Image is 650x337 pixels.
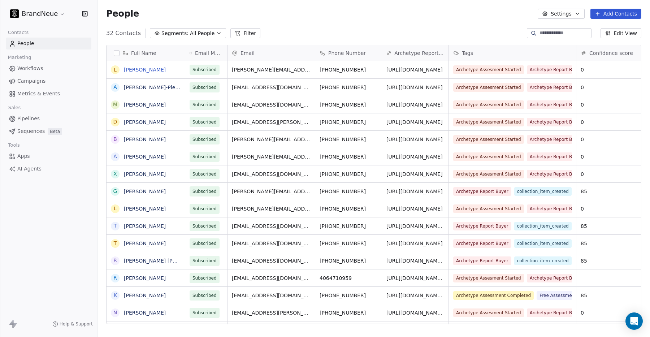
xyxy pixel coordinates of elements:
[453,170,524,178] span: Archetype Assesment Started
[5,27,32,38] span: Contacts
[527,274,585,282] span: Archetype Report Buyer
[453,152,524,161] span: Archetype Assesment Started
[22,9,58,18] span: BrandNeue
[192,275,217,282] span: Subscribed
[17,165,42,173] span: AI Agents
[6,38,91,49] a: People
[589,49,633,57] span: Confidence score
[527,152,585,161] span: Archetype Report Buyer
[113,170,117,178] div: X
[124,258,209,264] a: [PERSON_NAME] [PERSON_NAME]
[581,170,638,178] span: 0
[453,308,524,317] span: Archetype Assesment Started
[113,274,117,282] div: R
[514,222,572,230] span: collection_item_created
[320,222,377,230] span: [PHONE_NUMBER]
[453,135,524,144] span: Archetype Assesment Started
[538,9,584,19] button: Settings
[227,45,315,61] div: Email
[453,204,524,213] span: Archetype Assesment Started
[232,240,311,247] span: [EMAIL_ADDRESS][DOMAIN_NAME]
[453,274,524,282] span: Archetype Assesment Started
[386,154,443,160] a: [URL][DOMAIN_NAME]
[320,275,377,282] span: 4064710959
[192,101,217,108] span: Subscribed
[320,84,377,91] span: [PHONE_NUMBER]
[527,308,585,317] span: Archetype Report Buyer
[581,153,638,160] span: 0
[320,188,377,195] span: [PHONE_NUMBER]
[107,61,185,324] div: grid
[449,45,576,61] div: Tags
[192,84,217,91] span: Subscribed
[527,118,585,126] span: Archetype Report Buyer
[386,119,443,125] a: [URL][DOMAIN_NAME]
[581,66,638,73] span: 0
[17,152,30,160] span: Apps
[625,312,643,330] div: Open Intercom Messenger
[232,84,311,91] span: [EMAIL_ADDRESS][DOMAIN_NAME]
[514,239,572,248] span: collection_item_created
[453,100,524,109] span: Archetype Assesment Started
[527,135,585,144] span: Archetype Report Buyer
[232,205,311,212] span: [PERSON_NAME][EMAIL_ADDRESS][DOMAIN_NAME]
[113,135,117,143] div: B
[527,83,585,92] span: Archetype Report Buyer
[328,49,366,57] span: Phone Number
[6,113,91,125] a: Pipelines
[514,187,572,196] span: collection_item_created
[453,187,511,196] span: Archetype Report Buyer
[192,136,217,143] span: Subscribed
[6,163,91,175] a: AI Agents
[527,100,585,109] span: Archetype Report Buyer
[192,66,217,73] span: Subscribed
[386,137,443,142] a: [URL][DOMAIN_NAME]
[195,49,223,57] span: Email Marketing Consent
[320,205,377,212] span: [PHONE_NUMBER]
[581,188,638,195] span: 85
[124,102,166,108] a: [PERSON_NAME]
[232,101,311,108] span: [EMAIL_ADDRESS][DOMAIN_NAME]
[192,240,217,247] span: Subscribed
[192,170,217,178] span: Subscribed
[320,118,377,126] span: [PHONE_NUMBER]
[113,153,117,160] div: A
[386,223,485,229] a: [URL][DOMAIN_NAME][PERSON_NAME]
[232,153,311,160] span: [PERSON_NAME][EMAIL_ADDRESS][DOMAIN_NAME]
[320,101,377,108] span: [PHONE_NUMBER]
[192,309,217,316] span: Subscribed
[232,292,311,299] span: [EMAIL_ADDRESS][DOMAIN_NAME]
[6,88,91,100] a: Metrics & Events
[230,28,260,38] button: Filter
[514,256,572,265] span: collection_item_created
[315,45,382,61] div: Phone Number
[17,128,45,135] span: Sequences
[386,102,443,108] a: [URL][DOMAIN_NAME]
[386,258,485,264] a: [URL][DOMAIN_NAME][PERSON_NAME]
[386,241,443,246] a: [URL][DOMAIN_NAME]
[232,275,311,282] span: [EMAIL_ADDRESS][DOMAIN_NAME]
[106,8,139,19] span: People
[17,77,45,85] span: Campaigns
[320,136,377,143] span: [PHONE_NUMBER]
[6,75,91,87] a: Campaigns
[453,65,524,74] span: Archetype Assesment Started
[124,85,181,90] a: [PERSON_NAME]-Pleas
[124,154,166,160] a: [PERSON_NAME]
[5,52,34,63] span: Marketing
[124,189,166,194] a: [PERSON_NAME]
[394,49,444,57] span: Archetype Report URL
[232,188,311,195] span: [PERSON_NAME][EMAIL_ADDRESS][DOMAIN_NAME]
[17,90,60,98] span: Metrics & Events
[386,85,443,90] a: [URL][DOMAIN_NAME]
[113,83,117,91] div: A
[124,137,166,142] a: [PERSON_NAME]
[6,125,91,137] a: SequencesBeta
[192,257,217,264] span: Subscribed
[320,257,377,264] span: [PHONE_NUMBER]
[232,170,311,178] span: [EMAIL_ADDRESS][DOMAIN_NAME]
[48,128,62,135] span: Beta
[320,309,377,316] span: [PHONE_NUMBER]
[581,292,638,299] span: 85
[590,9,641,19] button: Add Contacts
